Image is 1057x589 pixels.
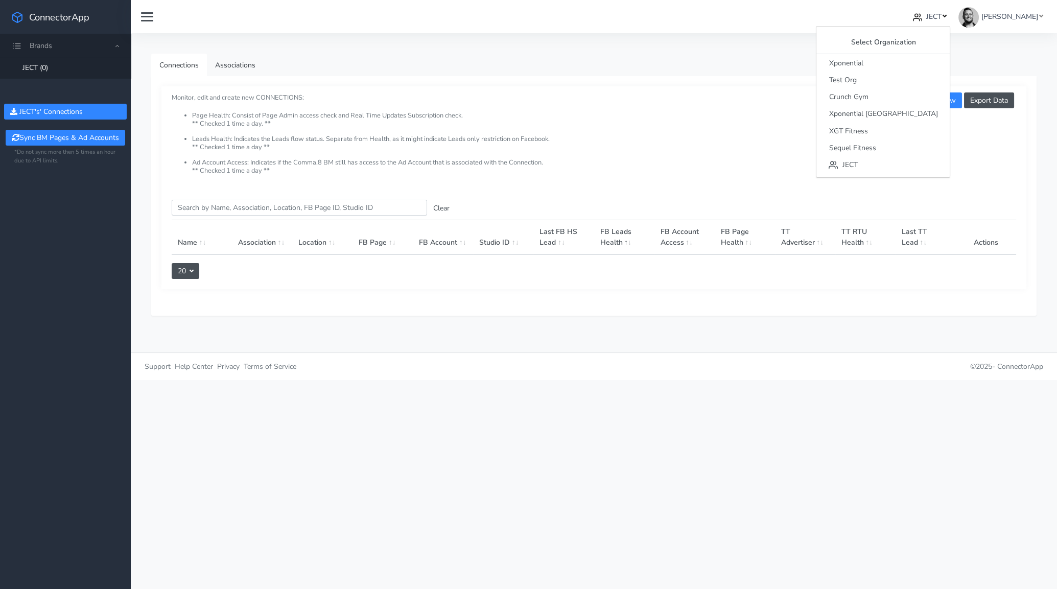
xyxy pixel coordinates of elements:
[896,220,956,255] th: Last TT Lead
[172,220,232,255] th: Name
[909,7,951,26] a: JECT
[594,220,654,255] th: FB Leads Health
[816,31,950,54] div: Select Organization
[926,12,942,21] span: JECT
[829,126,867,136] span: XGT Fitness
[30,41,52,51] span: Brands
[997,362,1043,371] span: ConnectorApp
[207,54,264,77] a: Associations
[533,220,594,255] th: Last FB HS Lead
[829,92,868,102] span: Crunch Gym
[192,112,1016,135] li: Page Health: Consist of Page Admin access check and Real Time Updates Subscription check. ** Chec...
[473,220,533,255] th: Studio ID
[842,160,857,170] span: JECT
[4,104,127,120] button: JECT's' Connections
[145,362,171,371] span: Support
[654,220,715,255] th: FB Account Access
[829,109,937,119] span: Xponential [GEOGRAPHIC_DATA]
[172,263,199,279] button: 20
[835,220,896,255] th: TT RTU Health
[775,220,835,255] th: TT Advertiser
[151,54,207,77] a: Connections
[192,159,1016,175] li: Ad Account Access: Indicates if the Comma,8 BM still has access to the Ad Account that is associa...
[715,220,775,255] th: FB Page Health
[413,220,473,255] th: FB Account
[6,130,125,146] button: Sync BM Pages & Ad Accounts
[427,200,456,216] button: Clear
[353,220,413,255] th: FB Page
[172,85,1016,175] small: Monitor, edit and create new CONNECTIONS:
[956,220,1016,255] th: Actions
[602,361,1044,372] p: © 2025 -
[829,75,856,85] span: Test Org
[829,58,863,68] span: Xponential
[958,7,979,28] img: James Carr
[829,143,876,153] span: Sequel Fitness
[954,7,1047,26] a: [PERSON_NAME]
[244,362,296,371] span: Terms of Service
[172,200,427,216] input: enter text you want to search
[981,12,1038,21] span: [PERSON_NAME]
[292,220,353,255] th: Location
[29,11,89,23] span: ConnectorApp
[14,148,116,166] small: *Do not sync more then 5 times an hour due to API limits.
[217,362,240,371] span: Privacy
[964,92,1014,108] button: Export Data
[232,220,292,255] th: Association
[175,362,213,371] span: Help Center
[192,135,1016,159] li: Leads Health: Indicates the Leads flow status. Separate from Health, as it might indicate Leads o...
